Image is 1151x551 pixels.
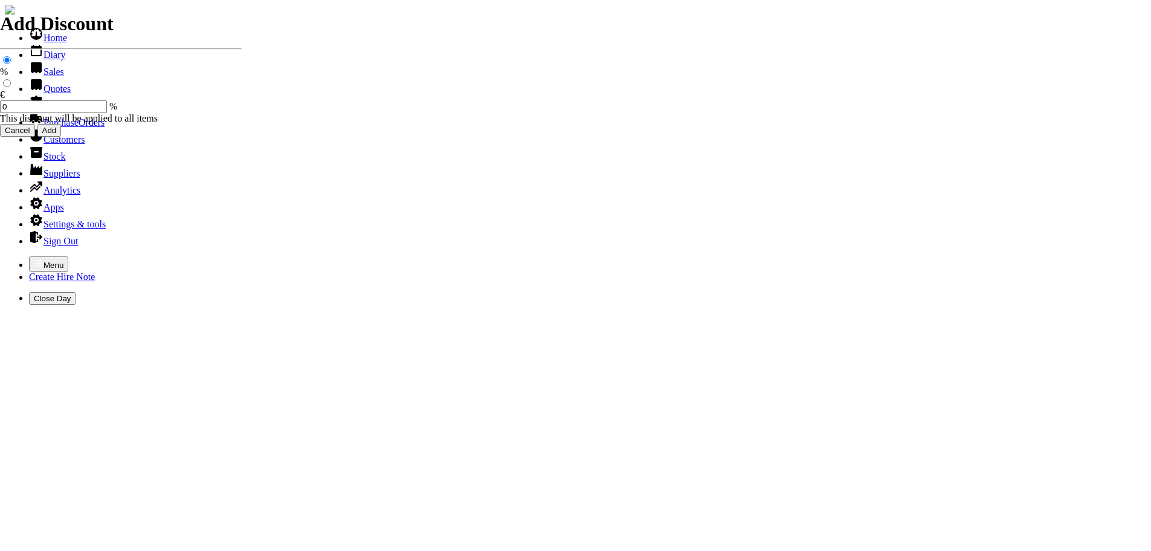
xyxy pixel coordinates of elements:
a: Apps [29,202,64,212]
button: Menu [29,256,68,272]
button: Close Day [29,292,76,305]
span: % [109,101,117,111]
a: Settings & tools [29,219,106,229]
li: Stock [29,145,1146,162]
li: Sales [29,60,1146,77]
input: % [3,56,11,64]
a: Suppliers [29,168,80,178]
li: Suppliers [29,162,1146,179]
a: Create Hire Note [29,272,95,282]
input: € [3,79,11,87]
li: Hire Notes [29,94,1146,111]
a: Sign Out [29,236,78,246]
input: Add [37,124,62,137]
a: Analytics [29,185,80,195]
a: Stock [29,151,65,161]
a: Customers [29,134,85,145]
